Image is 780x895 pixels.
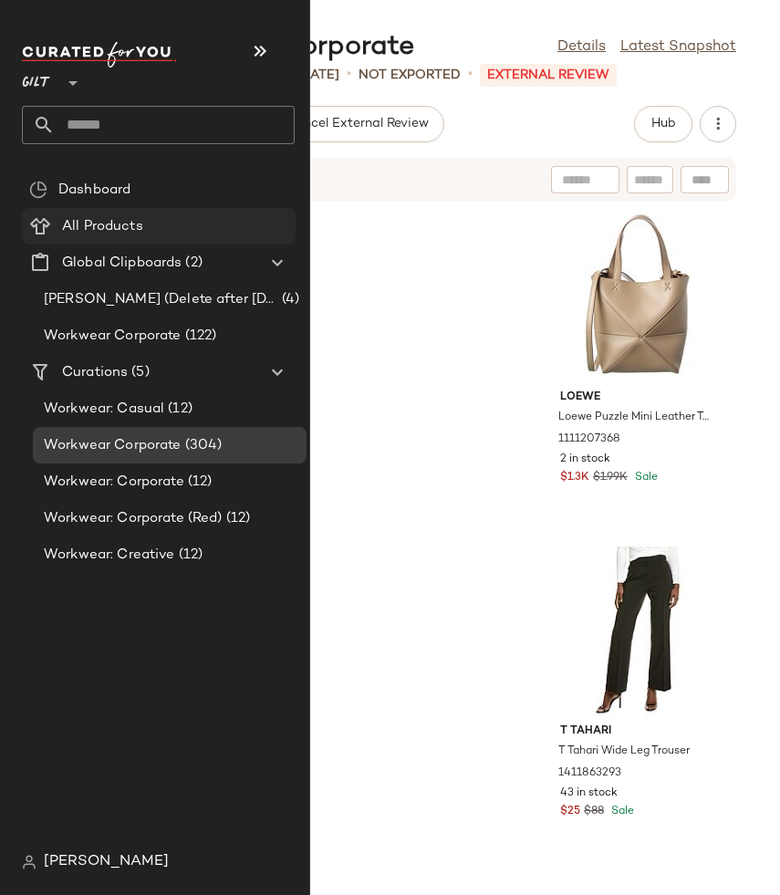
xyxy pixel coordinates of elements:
span: $25 [560,804,580,820]
span: Loewe [560,390,715,406]
span: Sale [608,806,634,817]
span: T Tahari Wide Leg Trouser [558,744,690,760]
span: $1.3K [560,470,589,486]
span: 1411863293 [558,765,621,782]
span: (4) [278,289,299,310]
span: (2) [182,253,202,274]
img: 1411863293_RLLATH.jpg [546,546,730,716]
img: cfy_white_logo.C9jOOHJF.svg [22,42,177,68]
span: • [347,64,351,86]
span: Hub [650,117,676,131]
span: Cancel External Review [284,117,428,131]
a: Details [557,36,606,58]
span: Curations [62,362,128,383]
p: External REVIEW [480,64,617,87]
span: T Tahari [560,723,715,740]
img: 1111207368_RLLATH.jpg [546,213,730,382]
span: Global Clipboards [62,253,182,274]
img: svg%3e [22,855,36,869]
span: Dashboard [58,180,130,201]
img: svg%3e [29,181,47,199]
button: Hub [634,106,692,142]
span: 43 in stock [560,786,618,802]
span: Workwear: Casual [44,399,164,420]
span: (122) [182,326,217,347]
span: (5) [128,362,149,383]
span: (12) [184,472,213,493]
span: (12) [164,399,192,420]
span: Gilt [22,62,51,95]
span: 2 in stock [560,452,610,468]
span: Workwear Corporate [44,326,182,347]
a: Latest Snapshot [620,36,736,58]
span: (304) [182,435,223,456]
span: • [468,64,473,86]
span: Workwear: Corporate (Red) [44,508,223,529]
button: Cancel External Review [268,106,443,142]
span: Workwear: Creative [44,545,175,566]
span: (12) [175,545,203,566]
span: [PERSON_NAME] (Delete after [DATE]) [44,289,278,310]
span: All Products [62,216,143,237]
p: Not Exported [359,66,461,85]
span: Workwear: Corporate [44,472,184,493]
span: $88 [584,804,604,820]
span: (12) [223,508,251,529]
span: [PERSON_NAME] [44,851,169,873]
span: 1111207368 [558,432,620,448]
span: Sale [631,472,658,484]
span: Loewe Puzzle Mini Leather Tote [558,410,713,426]
span: Workwear Corporate [44,435,182,456]
span: $1.99K [593,470,628,486]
